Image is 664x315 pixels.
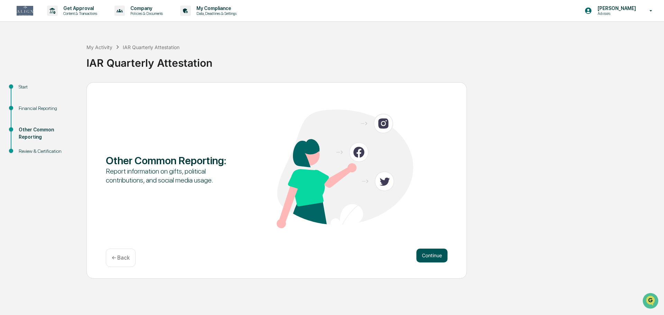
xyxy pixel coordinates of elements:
[19,105,75,112] div: Financial Reporting
[7,88,12,93] div: 🖐️
[24,60,87,65] div: We're available if you need us!
[191,11,240,16] p: Data, Deadlines & Settings
[17,6,33,16] img: logo
[86,44,112,50] div: My Activity
[7,53,19,65] img: 1746055101610-c473b297-6a78-478c-a979-82029cc54cd1
[592,11,639,16] p: Advisors
[191,6,240,11] p: My Compliance
[125,6,166,11] p: Company
[14,87,45,94] span: Preclearance
[118,55,126,63] button: Start new chat
[57,87,86,94] span: Attestations
[125,11,166,16] p: Policies & Documents
[7,15,126,26] p: How can we help?
[7,101,12,106] div: 🔎
[58,6,101,11] p: Get Approval
[24,53,113,60] div: Start new chat
[69,117,84,122] span: Pylon
[106,167,242,185] div: Report information on gifts, political contributions, and social media usage.
[642,292,661,311] iframe: Open customer support
[277,110,413,228] img: Other Common Reporting
[4,98,46,110] a: 🔎Data Lookup
[592,6,639,11] p: [PERSON_NAME]
[50,88,56,93] div: 🗄️
[416,249,448,262] button: Continue
[86,51,661,69] div: IAR Quarterly Attestation
[19,148,75,155] div: Review & Certification
[112,254,130,261] p: ← Back
[14,100,44,107] span: Data Lookup
[49,117,84,122] a: Powered byPylon
[19,126,75,141] div: Other Common Reporting
[47,84,89,97] a: 🗄️Attestations
[4,84,47,97] a: 🖐️Preclearance
[106,154,242,167] div: Other Common Reporting :
[19,83,75,91] div: Start
[123,44,179,50] div: IAR Quarterly Attestation
[58,11,101,16] p: Content & Transactions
